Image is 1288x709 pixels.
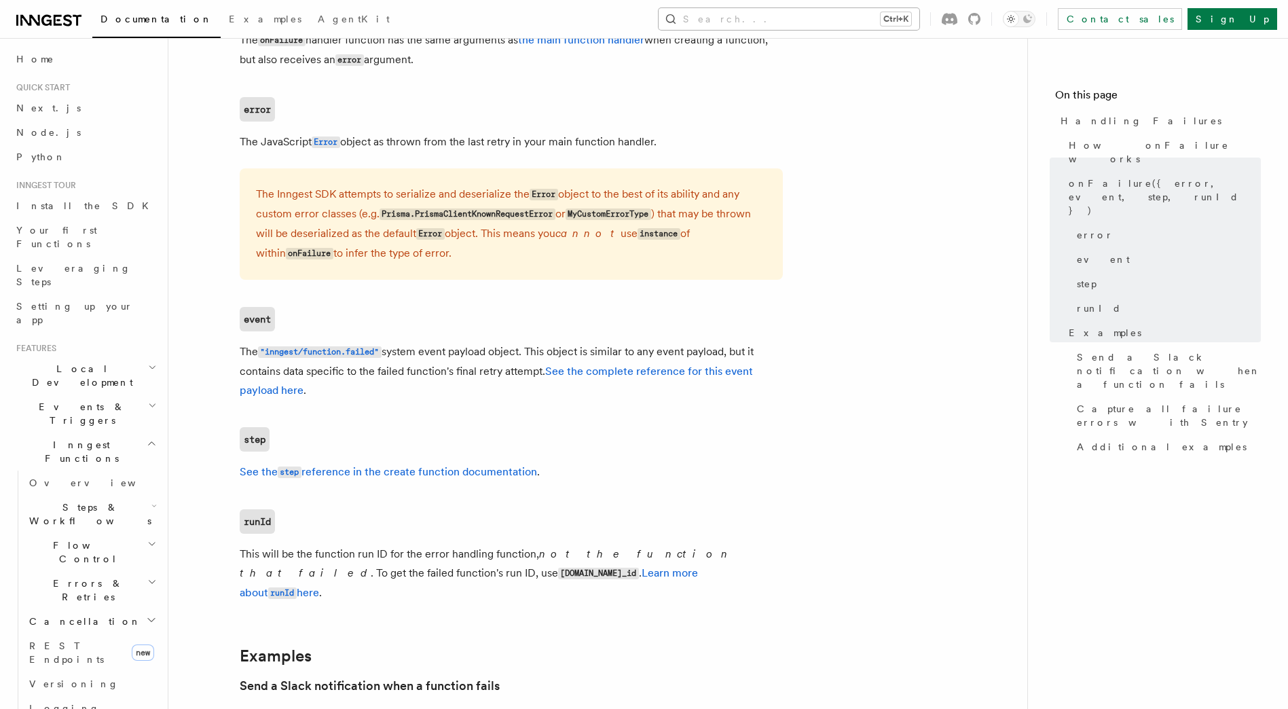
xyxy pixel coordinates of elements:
[240,566,698,599] a: Learn more aboutrunIdhere
[11,294,160,332] a: Setting up your app
[1063,171,1261,223] a: onFailure({ error, event, step, runId })
[29,678,119,689] span: Versioning
[416,228,445,240] code: Error
[518,33,644,46] a: the main function handler
[16,52,54,66] span: Home
[1003,11,1035,27] button: Toggle dark mode
[268,587,297,599] code: runId
[11,194,160,218] a: Install the SDK
[11,400,148,427] span: Events & Triggers
[1077,440,1247,454] span: Additional examples
[240,342,783,400] p: The system event payload object. This object is similar to any event payload, but it contains dat...
[1063,321,1261,345] a: Examples
[16,151,66,162] span: Python
[24,615,141,628] span: Cancellation
[240,547,733,579] em: not the function that failed
[240,545,783,603] p: This will be the function run ID for the error handling function, . To get the failed function's ...
[24,634,160,672] a: REST Endpointsnew
[24,609,160,634] button: Cancellation
[1069,177,1261,217] span: onFailure({ error, event, step, runId })
[11,395,160,433] button: Events & Triggers
[240,676,500,695] a: Send a Slack notification when a function fails
[24,539,147,566] span: Flow Control
[240,365,753,397] a: See the complete reference for this event payload here
[11,120,160,145] a: Node.js
[29,477,169,488] span: Overview
[555,227,621,240] em: cannot
[221,4,310,37] a: Examples
[11,145,160,169] a: Python
[240,97,275,122] a: error
[278,467,301,478] code: step
[530,189,558,200] code: Error
[1069,139,1261,166] span: How onFailure works
[16,127,81,138] span: Node.js
[258,345,382,358] a: "inngest/function.failed"
[258,346,382,358] code: "inngest/function.failed"
[1077,228,1114,242] span: error
[286,248,333,259] code: onFailure
[11,362,148,389] span: Local Development
[1071,247,1261,272] a: event
[11,96,160,120] a: Next.js
[1077,350,1261,391] span: Send a Slack notification when a function fails
[100,14,213,24] span: Documentation
[380,208,555,220] code: Prisma.PrismaClientKnownRequestError
[16,301,133,325] span: Setting up your app
[1071,435,1261,459] a: Additional examples
[11,357,160,395] button: Local Development
[1055,87,1261,109] h4: On this page
[240,31,783,70] p: The handler function has the same arguments as when creating a function, but also receives an arg...
[240,647,312,666] a: Examples
[881,12,911,26] kbd: Ctrl+K
[11,180,76,191] span: Inngest tour
[11,343,56,354] span: Features
[638,228,680,240] code: instance
[1071,223,1261,247] a: error
[1061,114,1221,128] span: Handling Failures
[240,307,275,331] a: event
[240,509,275,534] a: runId
[1063,133,1261,171] a: How onFailure works
[240,465,537,478] a: See thestepreference in the create function documentation
[558,568,639,579] code: [DOMAIN_NAME]_id
[1071,397,1261,435] a: Capture all failure errors with Sentry
[335,54,364,66] code: error
[24,533,160,571] button: Flow Control
[318,14,390,24] span: AgentKit
[240,462,783,482] p: .
[258,35,306,46] code: onFailure
[24,571,160,609] button: Errors & Retries
[312,135,340,148] a: Error
[24,495,160,533] button: Steps & Workflows
[659,8,919,30] button: Search...Ctrl+K
[11,218,160,256] a: Your first Functions
[1058,8,1182,30] a: Contact sales
[1071,296,1261,321] a: runId
[1077,253,1130,266] span: event
[16,103,81,113] span: Next.js
[11,438,147,465] span: Inngest Functions
[1055,109,1261,133] a: Handling Failures
[11,433,160,471] button: Inngest Functions
[1071,345,1261,397] a: Send a Slack notification when a function fails
[312,137,340,148] code: Error
[92,4,221,38] a: Documentation
[240,132,783,152] p: The JavaScript object as thrown from the last retry in your main function handler.
[1069,326,1141,340] span: Examples
[16,200,157,211] span: Install the SDK
[256,185,767,263] p: The Inngest SDK attempts to serialize and deserialize the object to the best of its ability and a...
[132,644,154,661] span: new
[240,427,270,452] a: step
[16,263,131,287] span: Leveraging Steps
[11,47,160,71] a: Home
[24,471,160,495] a: Overview
[16,225,97,249] span: Your first Functions
[11,256,160,294] a: Leveraging Steps
[310,4,398,37] a: AgentKit
[11,82,70,93] span: Quick start
[1077,277,1097,291] span: step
